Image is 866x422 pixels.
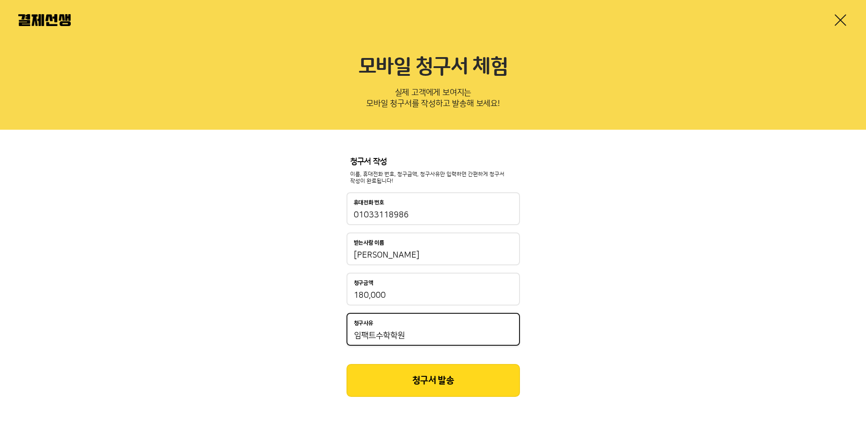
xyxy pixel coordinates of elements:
p: 청구서 작성 [350,157,516,167]
p: 휴대전화 번호 [354,200,384,206]
input: 휴대전화 번호 [354,210,513,221]
input: 청구금액 [354,290,513,301]
input: 청구사유 [354,330,513,341]
p: 청구사유 [354,320,373,327]
button: 청구서 발송 [346,364,520,397]
h2: 모바일 청구서 체험 [18,55,848,79]
p: 이름, 휴대전화 번호, 청구금액, 청구사유만 입력하면 간편하게 청구서 작성이 완료됩니다! [350,171,516,185]
p: 청구금액 [354,280,373,286]
img: 결제선생 [18,14,71,26]
p: 받는사람 이름 [354,240,384,246]
p: 실제 고객에게 보여지는 모바일 청구서를 작성하고 발송해 보세요! [18,85,848,115]
input: 받는사람 이름 [354,250,513,261]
